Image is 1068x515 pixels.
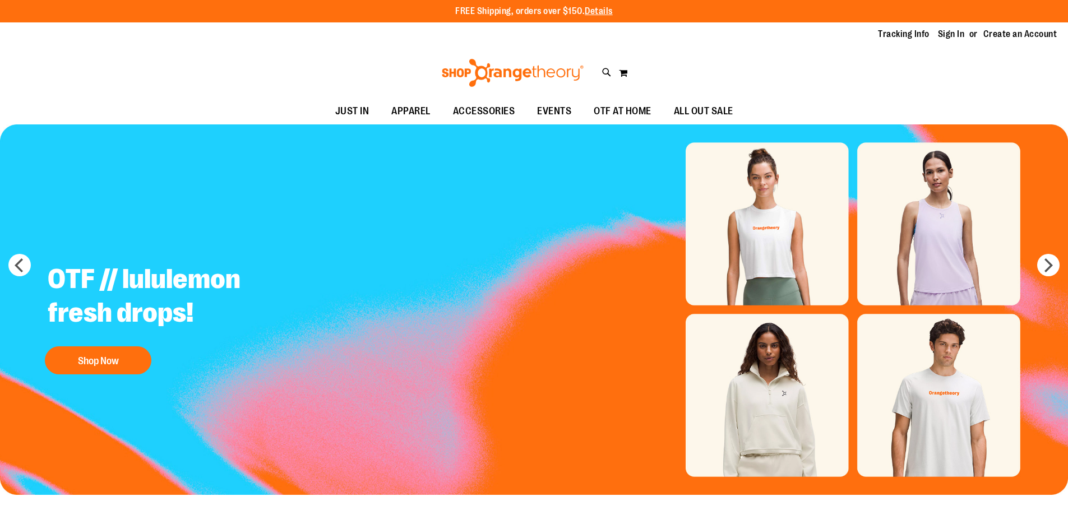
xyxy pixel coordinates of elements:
span: JUST IN [335,99,369,124]
span: APPAREL [391,99,431,124]
a: Tracking Info [878,28,930,40]
span: EVENTS [537,99,571,124]
button: Shop Now [45,346,151,374]
button: prev [8,254,31,276]
a: Create an Account [983,28,1057,40]
p: FREE Shipping, orders over $150. [455,5,613,18]
span: OTF AT HOME [594,99,651,124]
a: Details [585,6,613,16]
a: Sign In [938,28,965,40]
span: ACCESSORIES [453,99,515,124]
h2: OTF // lululemon fresh drops! [39,254,318,341]
button: next [1037,254,1060,276]
span: ALL OUT SALE [674,99,733,124]
img: Shop Orangetheory [440,59,585,87]
a: OTF // lululemon fresh drops! Shop Now [39,254,318,380]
